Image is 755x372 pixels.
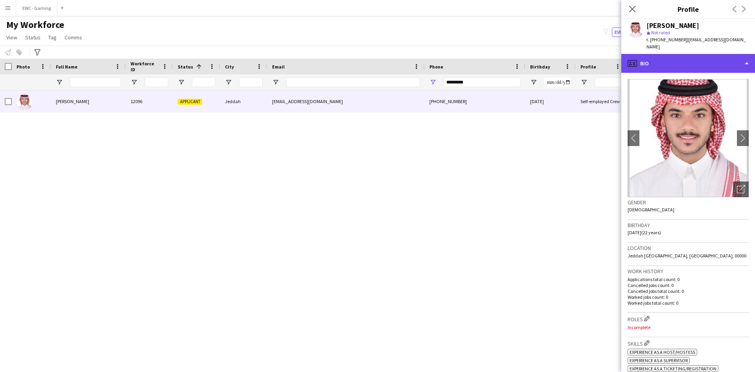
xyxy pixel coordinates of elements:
p: Cancelled jobs total count: 0 [628,288,749,294]
span: [DEMOGRAPHIC_DATA] [628,207,674,213]
h3: Birthday [628,222,749,229]
div: [EMAIL_ADDRESS][DOMAIN_NAME] [267,91,425,112]
input: Workforce ID Filter Input [145,78,168,87]
input: Birthday Filter Input [544,78,571,87]
span: Photo [17,64,30,70]
span: Status [25,34,41,41]
a: Status [22,32,44,43]
button: Open Filter Menu [225,79,232,86]
h3: Location [628,244,749,252]
span: Experience as a Host/Hostess [630,349,695,355]
span: t. [PHONE_NUMBER] [646,37,687,43]
button: Open Filter Menu [429,79,436,86]
span: Applicant [178,99,202,105]
div: Open photos pop-in [733,181,749,197]
span: View [6,34,17,41]
span: [DATE] (22 years) [628,229,661,235]
img: Crew avatar or photo [628,79,749,197]
p: Incomplete [628,324,749,330]
span: [PERSON_NAME] [56,98,89,104]
button: Open Filter Menu [272,79,279,86]
button: Open Filter Menu [178,79,185,86]
a: View [3,32,20,43]
img: Ahmed Alidris [17,94,32,110]
span: Not rated [651,30,670,35]
span: | [EMAIL_ADDRESS][DOMAIN_NAME] [646,37,746,50]
span: Email [272,64,285,70]
input: Full Name Filter Input [70,78,121,87]
span: Profile [580,64,596,70]
input: Phone Filter Input [444,78,521,87]
span: Jeddah [GEOGRAPHIC_DATA], [GEOGRAPHIC_DATA], 00000 [628,253,746,259]
p: Worked jobs count: 0 [628,294,749,300]
button: Open Filter Menu [580,79,587,86]
app-action-btn: Advanced filters [33,48,42,57]
p: Cancelled jobs count: 0 [628,282,749,288]
button: Open Filter Menu [56,79,63,86]
span: Phone [429,64,443,70]
h3: Gender [628,199,749,206]
span: Birthday [530,64,550,70]
span: Tag [48,34,57,41]
span: Comms [64,34,82,41]
h3: Skills [628,339,749,347]
span: Full Name [56,64,77,70]
span: My Workforce [6,19,64,31]
input: City Filter Input [239,78,263,87]
div: [DATE] [525,91,576,112]
button: Open Filter Menu [131,79,138,86]
p: Worked jobs total count: 0 [628,300,749,306]
h3: Profile [621,4,755,14]
input: Status Filter Input [192,78,215,87]
span: Status [178,64,193,70]
input: Profile Filter Input [595,78,621,87]
h3: Work history [628,268,749,275]
div: Bio [621,54,755,73]
a: Tag [45,32,60,43]
span: City [225,64,234,70]
span: Experience as a Supervisor [630,357,688,363]
div: Jeddah [220,91,267,112]
div: [PHONE_NUMBER] [425,91,525,112]
button: Everyone8,088 [612,28,651,37]
div: [PERSON_NAME] [646,22,699,29]
h3: Roles [628,315,749,323]
div: 12096 [126,91,173,112]
span: Experience as a Ticketing/Registration [630,366,716,372]
a: Comms [61,32,85,43]
div: Self-employed Crew [576,91,626,112]
input: Email Filter Input [286,78,420,87]
button: EWC - Gaming [16,0,57,16]
p: Applications total count: 0 [628,276,749,282]
span: Workforce ID [131,61,159,72]
button: Open Filter Menu [530,79,537,86]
